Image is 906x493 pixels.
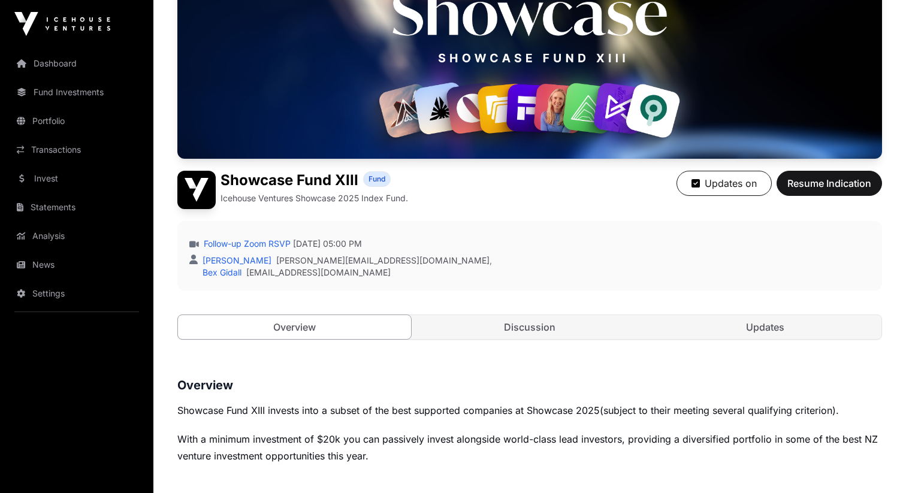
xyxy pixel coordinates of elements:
[846,435,906,493] iframe: Chat Widget
[201,238,291,250] a: Follow-up Zoom RSVP
[177,431,882,464] p: With a minimum investment of $20k you can passively invest alongside world-class lead investors, ...
[177,376,882,395] h3: Overview
[677,171,772,196] button: Updates on
[10,79,144,105] a: Fund Investments
[10,137,144,163] a: Transactions
[10,280,144,307] a: Settings
[178,315,881,339] nav: Tabs
[221,171,358,190] h1: Showcase Fund XIII
[10,223,144,249] a: Analysis
[177,404,600,416] span: Showcase Fund XIII invests into a subset of the best supported companies at Showcase 2025
[777,183,882,195] a: Resume Indication
[177,402,882,419] p: (subject to their meeting several qualifying criterion).
[777,171,882,196] button: Resume Indication
[369,174,385,184] span: Fund
[10,165,144,192] a: Invest
[200,267,241,277] a: Bex Gidall
[10,194,144,220] a: Statements
[246,267,391,279] a: [EMAIL_ADDRESS][DOMAIN_NAME]
[10,252,144,278] a: News
[177,314,412,340] a: Overview
[648,315,881,339] a: Updates
[200,255,271,265] a: [PERSON_NAME]
[787,176,871,190] span: Resume Indication
[276,255,490,267] a: [PERSON_NAME][EMAIL_ADDRESS][DOMAIN_NAME]
[413,315,647,339] a: Discussion
[10,50,144,77] a: Dashboard
[177,171,216,209] img: Showcase Fund XIII
[221,192,408,204] p: Icehouse Ventures Showcase 2025 Index Fund.
[200,255,492,267] div: ,
[10,108,144,134] a: Portfolio
[293,238,362,250] span: [DATE] 05:00 PM
[14,12,110,36] img: Icehouse Ventures Logo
